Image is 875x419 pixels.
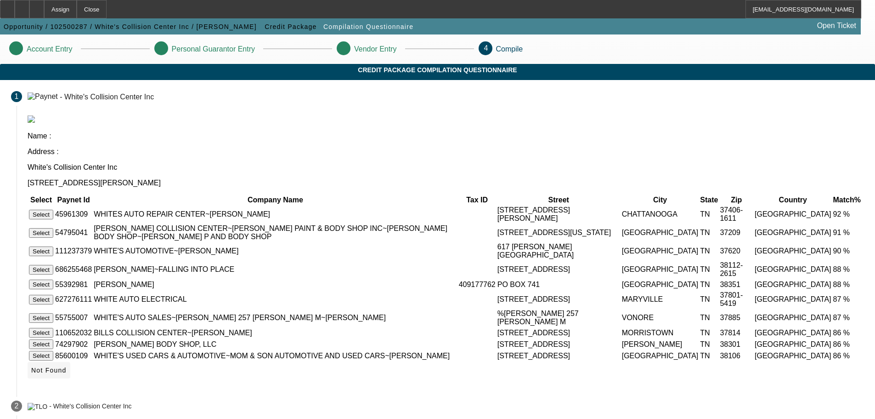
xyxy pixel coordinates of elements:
[29,247,53,256] button: Select
[497,339,621,350] td: [STREET_ADDRESS]
[28,179,864,187] p: [STREET_ADDRESS][PERSON_NAME]
[60,92,154,100] div: - White's Collision Center Inc
[29,265,53,275] button: Select
[93,291,457,308] td: WHITE AUTO ELECTRICAL
[7,66,868,74] span: Credit Package Compilation Questionnaire
[754,261,832,278] td: [GEOGRAPHIC_DATA]
[833,261,861,278] td: 88 %
[700,195,718,205] th: State
[833,309,861,327] td: 87 %
[700,206,718,223] td: TN
[55,242,92,260] td: 111237379
[55,279,92,290] td: 55392981
[497,206,621,223] td: [STREET_ADDRESS][PERSON_NAME]
[29,313,53,323] button: Select
[754,291,832,308] td: [GEOGRAPHIC_DATA]
[93,195,457,205] th: Company Name
[55,195,92,205] th: Paynet Id
[28,115,35,123] img: paynet_logo.jpg
[55,309,92,327] td: 55755007
[497,242,621,260] td: 617 [PERSON_NAME][GEOGRAPHIC_DATA]
[55,339,92,350] td: 74297902
[15,402,19,410] span: 2
[29,328,53,338] button: Select
[497,327,621,338] td: [STREET_ADDRESS]
[28,195,54,205] th: Select
[28,92,58,101] img: Paynet
[55,291,92,308] td: 627276111
[621,224,699,241] td: [GEOGRAPHIC_DATA]
[700,327,718,338] td: TN
[93,339,457,350] td: [PERSON_NAME] BODY SHOP, LLC
[497,309,621,327] td: %[PERSON_NAME] 257 [PERSON_NAME] M
[621,350,699,361] td: [GEOGRAPHIC_DATA]
[262,18,319,35] button: Credit Package
[700,339,718,350] td: TN
[719,339,753,350] td: 38301
[700,279,718,290] td: TN
[323,23,413,30] span: Compilation Questionnaire
[833,195,861,205] th: Match%
[497,261,621,278] td: [STREET_ADDRESS]
[31,367,67,374] span: Not Found
[754,339,832,350] td: [GEOGRAPHIC_DATA]
[55,327,92,338] td: 110652032
[28,163,864,172] p: White's Collision Center Inc
[754,279,832,290] td: [GEOGRAPHIC_DATA]
[754,309,832,327] td: [GEOGRAPHIC_DATA]
[700,224,718,241] td: TN
[833,206,861,223] td: 92 %
[719,261,753,278] td: 38112-2615
[172,45,255,53] p: Personal Guarantor Entry
[28,132,864,140] p: Name :
[93,206,457,223] td: WHITES AUTO REPAIR CENTER~[PERSON_NAME]
[93,224,457,241] td: [PERSON_NAME] COLLISION CENTER~[PERSON_NAME] PAINT & BODY SHOP INC~[PERSON_NAME] BODY SHOP~[PERSO...
[497,279,621,290] td: PO BOX 741
[813,18,860,34] a: Open Ticket
[700,291,718,308] td: TN
[29,210,53,219] button: Select
[719,291,753,308] td: 37801-5419
[497,291,621,308] td: [STREET_ADDRESS]
[458,279,496,290] td: 409177762
[621,195,699,205] th: City
[621,242,699,260] td: [GEOGRAPHIC_DATA]
[28,148,864,156] p: Address :
[621,279,699,290] td: [GEOGRAPHIC_DATA]
[621,339,699,350] td: [PERSON_NAME]
[621,206,699,223] td: CHATTANOOGA
[49,403,131,410] div: - White's Collision Center Inc
[93,350,457,361] td: WHITE'S USED CARS & AUTOMOTIVE~MOM & SON AUTOMOTIVE AND USED CARS~[PERSON_NAME]
[55,224,92,241] td: 54795041
[754,224,832,241] td: [GEOGRAPHIC_DATA]
[719,242,753,260] td: 37620
[93,309,457,327] td: WHITE'S AUTO SALES~[PERSON_NAME] 257 [PERSON_NAME] M~[PERSON_NAME]
[55,206,92,223] td: 45961309
[621,309,699,327] td: VONORE
[700,261,718,278] td: TN
[484,44,488,52] span: 4
[700,242,718,260] td: TN
[719,206,753,223] td: 37406-1611
[719,224,753,241] td: 37209
[833,242,861,260] td: 90 %
[700,350,718,361] td: TN
[55,261,92,278] td: 686255468
[28,403,47,410] img: TLO
[833,339,861,350] td: 86 %
[621,291,699,308] td: MARYVILLE
[15,92,19,101] span: 1
[93,327,457,338] td: BILLS COLLISION CENTER~[PERSON_NAME]
[700,309,718,327] td: TN
[754,206,832,223] td: [GEOGRAPHIC_DATA]
[93,242,457,260] td: WHITE'S AUTOMOTIVE~[PERSON_NAME]
[29,228,53,238] button: Select
[833,224,861,241] td: 91 %
[833,327,861,338] td: 86 %
[754,327,832,338] td: [GEOGRAPHIC_DATA]
[719,195,753,205] th: Zip
[265,23,316,30] span: Credit Package
[29,280,53,289] button: Select
[719,327,753,338] td: 37814
[28,362,70,379] button: Not Found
